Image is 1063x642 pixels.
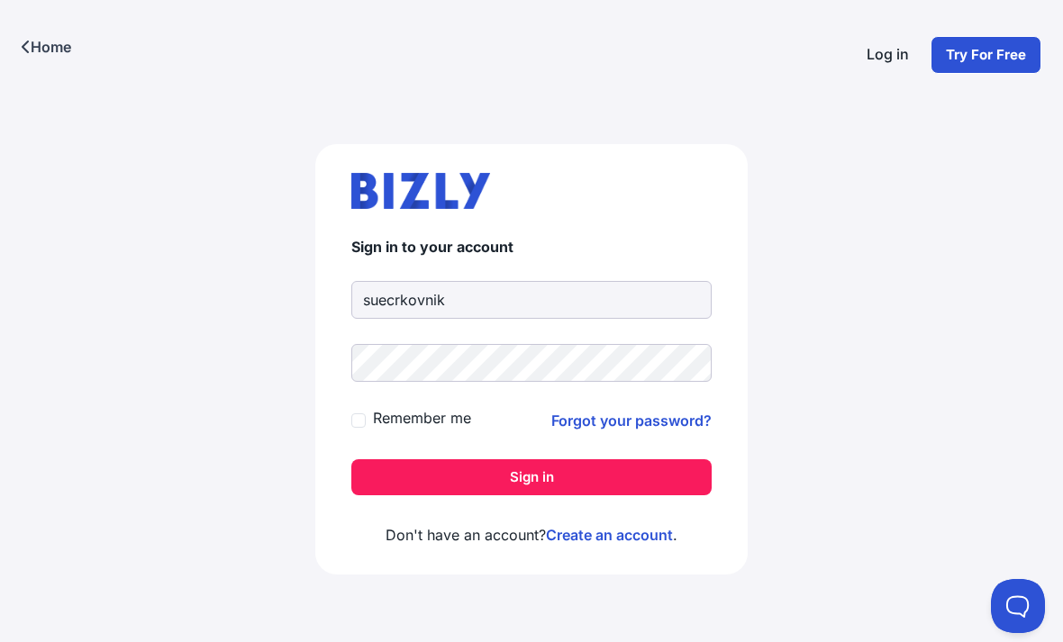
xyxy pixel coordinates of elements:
a: Create an account [546,526,673,544]
iframe: Toggle Customer Support [991,579,1045,633]
a: Log in [852,36,923,74]
a: Try For Free [931,36,1041,74]
h4: Sign in to your account [351,238,712,256]
img: bizly_logo.svg [351,173,490,209]
button: Sign in [351,459,712,495]
a: Forgot your password? [551,410,712,431]
p: Don't have an account? . [351,524,712,546]
input: Email [351,281,712,319]
label: Remember me [373,407,471,429]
